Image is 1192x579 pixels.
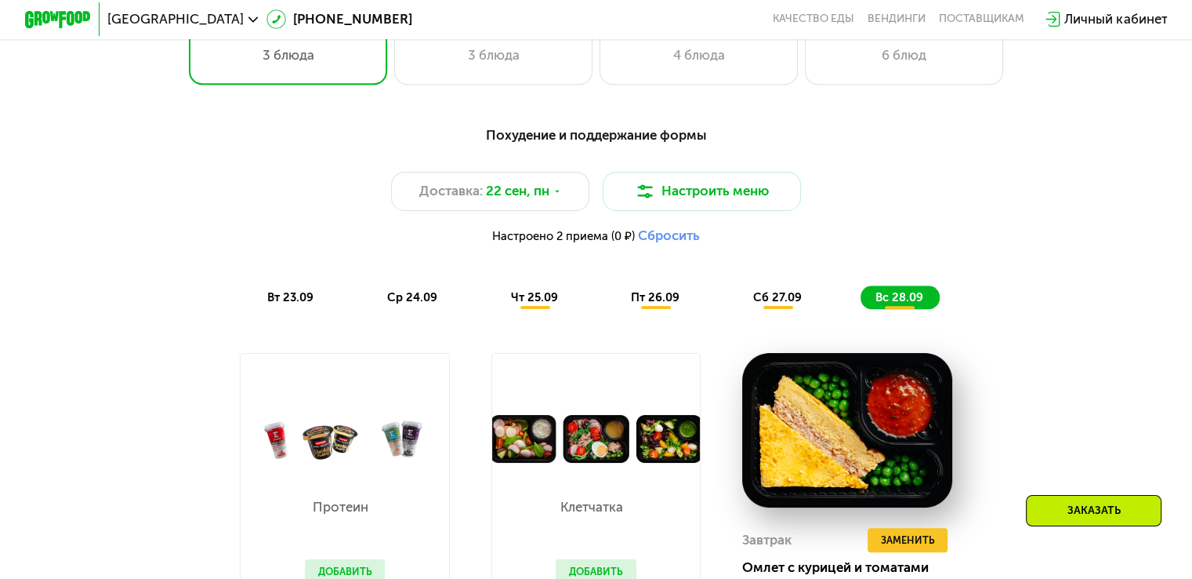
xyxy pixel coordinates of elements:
[773,13,854,26] a: Качество еды
[631,290,679,304] span: пт 26.09
[387,290,437,304] span: ср 24.09
[107,13,244,26] span: [GEOGRAPHIC_DATA]
[939,13,1024,26] div: поставщикам
[822,46,986,65] div: 6 блюд
[106,125,1086,145] div: Похудение и поддержание формы
[267,290,313,304] span: вт 23.09
[305,501,378,514] p: Протеин
[206,46,370,65] div: 3 блюда
[868,528,948,553] button: Заменить
[419,181,483,201] span: Доставка:
[603,172,802,212] button: Настроить меню
[742,559,965,576] div: Омлет с курицей и томатами
[638,228,700,244] button: Сбросить
[492,231,635,242] span: Настроено 2 приема (0 ₽)
[1026,495,1161,526] div: Заказать
[617,46,781,65] div: 4 блюда
[875,290,923,304] span: вс 28.09
[486,181,549,201] span: 22 сен, пн
[868,13,926,26] a: Вендинги
[511,290,558,304] span: чт 25.09
[411,46,575,65] div: 3 блюда
[753,290,802,304] span: сб 27.09
[266,9,412,29] a: [PHONE_NUMBER]
[556,501,629,514] p: Клетчатка
[742,528,792,553] div: Завтрак
[1064,9,1167,29] div: Личный кабинет
[880,532,934,548] span: Заменить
